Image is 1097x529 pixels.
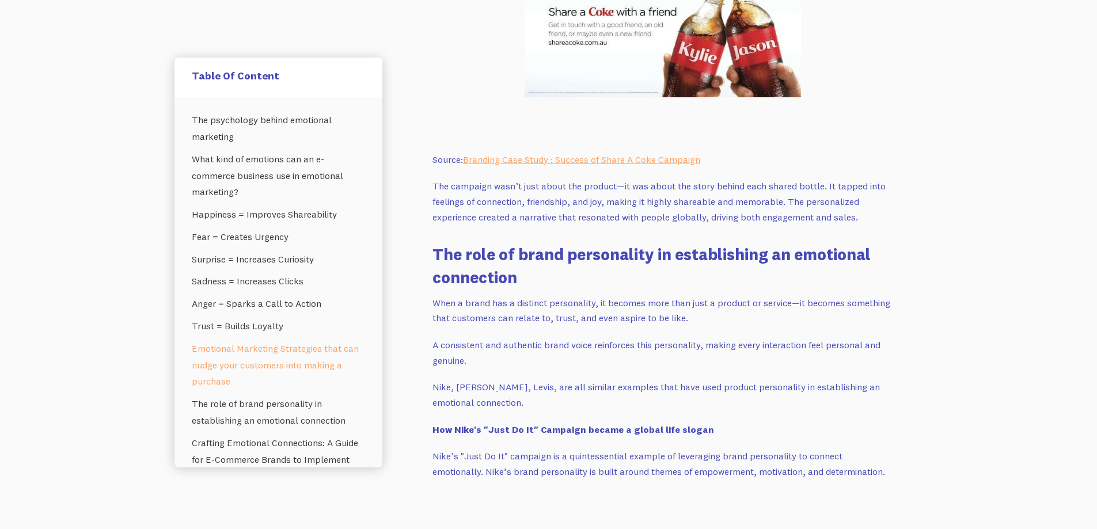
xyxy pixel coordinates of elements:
[432,448,893,479] p: Nike’s "Just Do It" campaign is a quintessential example of leveraging brand personality to conne...
[432,295,893,326] p: When a brand has a distinct personality, it becomes more than just a product or service—it become...
[432,422,893,437] p: ‍
[192,69,365,82] h5: Table Of Content
[192,248,365,271] a: Surprise = Increases Curiosity
[192,226,365,248] a: Fear = Creates Urgency
[192,315,365,337] a: Trust = Builds Loyalty
[192,393,365,432] a: The role of brand personality in establishing an emotional connection
[192,109,365,148] a: The psychology behind emotional marketing
[192,203,365,226] a: Happiness = Improves Shareability
[432,125,893,140] p: ‍
[432,337,893,368] p: A consistent and authentic brand voice reinforces this personality, making every interaction feel...
[463,154,700,165] a: Branding Case Study : Success of Share A Coke Campaign
[432,424,714,435] strong: How Nike's "Just Do It" Campaign became a global life slogan
[192,337,365,393] a: Emotional Marketing Strategies that can nudge your customers into making a purchase
[192,148,365,203] a: What kind of emotions can an e-commerce business use in emotional marketing?
[432,379,893,410] p: Nike, [PERSON_NAME], Levis, are all similar examples that have used product personality in establ...
[432,491,893,507] p: ‍
[192,271,365,293] a: Sadness = Increases Clicks
[192,293,365,315] a: Anger = Sparks a Call to Action
[192,432,365,487] a: Crafting Emotional Connections: A Guide for E-Commerce Brands to Implement Emotional Marketing
[432,178,893,224] p: The campaign wasn’t just about the product—it was about the story behind each shared bottle. It t...
[432,152,893,168] p: Source:
[432,243,893,288] h3: The role of brand personality in establishing an emotional connection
